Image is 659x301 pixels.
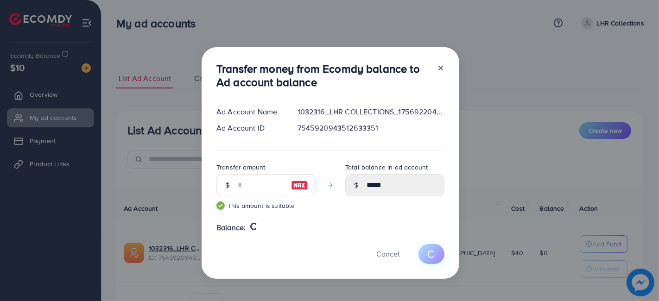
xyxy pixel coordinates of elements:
label: Total balance in ad account [345,163,428,172]
div: 7545920943512633351 [290,123,452,133]
img: guide [216,201,225,210]
small: This amount is suitable [216,201,316,210]
button: Cancel [365,244,411,264]
div: 1032316_LHR COLLECTIONS_1756922046145 [290,107,452,117]
div: Ad Account ID [209,123,290,133]
div: Ad Account Name [209,107,290,117]
span: Cancel [376,249,399,259]
span: Balance: [216,222,246,233]
label: Transfer amount [216,163,265,172]
img: image [291,180,308,191]
h3: Transfer money from Ecomdy balance to Ad account balance [216,62,430,89]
